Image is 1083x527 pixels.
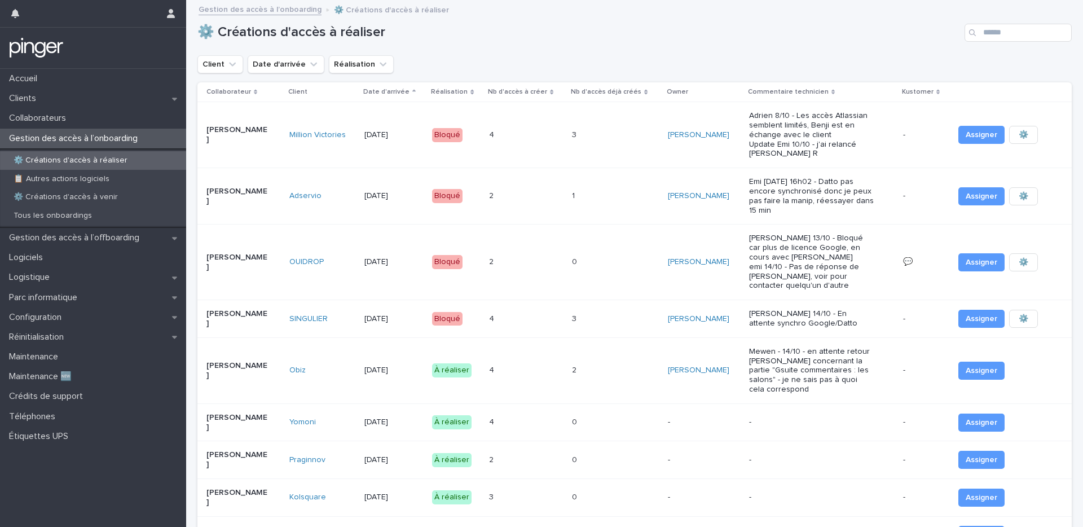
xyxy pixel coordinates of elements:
div: Bloqué [432,312,463,326]
p: 4 [489,128,496,140]
p: Accueil [5,73,46,84]
a: 💬 [903,258,913,266]
p: 0 [572,453,579,465]
a: OUIDROP [289,257,324,267]
tr: [PERSON_NAME]Million Victories [DATE]Bloqué44 33 [PERSON_NAME] Adrien 8/10 - Les accès Atlassian ... [197,102,1072,168]
div: À réaliser [432,453,472,467]
a: [PERSON_NAME] [668,191,729,201]
button: Assigner [958,187,1005,205]
span: Assigner [966,129,997,140]
a: Adservio [289,191,322,201]
p: 📋 Autres actions logiciels [5,174,118,184]
button: Assigner [958,414,1005,432]
p: Gestion des accès à l’onboarding [5,133,147,144]
p: 2 [489,453,496,465]
div: Bloqué [432,255,463,269]
p: Parc informatique [5,292,86,303]
p: Téléphones [5,411,64,422]
span: Assigner [966,492,997,503]
button: Assigner [958,451,1005,469]
p: Réalisation [431,86,468,98]
tr: [PERSON_NAME]SINGULIER [DATE]Bloqué44 33 [PERSON_NAME] [PERSON_NAME] 14/10 - En attente synchro G... [197,300,1072,338]
span: Assigner [966,365,997,376]
tr: [PERSON_NAME]Kolsquare [DATE]À réaliser33 00 ---- Assigner [197,478,1072,516]
p: Nb d'accès à créer [488,86,547,98]
p: Réinitialisation [5,332,73,342]
p: 0 [572,415,579,427]
a: [PERSON_NAME] [668,314,729,324]
span: Assigner [966,191,997,202]
span: ⚙️ [1019,257,1028,268]
p: [DATE] [364,191,424,201]
button: ⚙️ [1009,187,1038,205]
div: À réaliser [432,490,472,504]
p: 0 [572,255,579,267]
p: 4 [489,415,496,427]
p: Mewen - 14/10 - en attente retour [PERSON_NAME] concernant la partie "Gsuite commentaires : les s... [749,347,874,394]
p: 2 [489,255,496,267]
button: Réalisation [329,55,394,73]
button: Assigner [958,362,1005,380]
img: mTgBEunGTSyRkCgitkcU [9,37,64,59]
button: Assigner [958,310,1005,328]
p: [PERSON_NAME] [206,413,269,432]
p: - [668,455,730,465]
a: Million Victories [289,130,346,140]
p: [DATE] [364,455,424,465]
tr: [PERSON_NAME]Obiz [DATE]À réaliser44 22 [PERSON_NAME] Mewen - 14/10 - en attente retour [PERSON_N... [197,337,1072,403]
p: [PERSON_NAME] [206,488,269,507]
p: Tous les onboardings [5,211,101,221]
div: Bloqué [432,128,463,142]
p: Logistique [5,272,59,283]
button: ⚙️ [1009,310,1038,328]
p: [DATE] [364,130,424,140]
p: Étiquettes UPS [5,431,77,442]
p: - [903,128,908,140]
span: ⚙️ [1019,129,1028,140]
p: 1 [572,189,577,201]
p: Configuration [5,312,71,323]
p: Crédits de support [5,391,92,402]
tr: [PERSON_NAME]Adservio [DATE]Bloqué22 11 [PERSON_NAME] Emi [DATE] 16h02 - Datto pas encore synchro... [197,168,1072,225]
p: 2 [572,363,579,375]
p: Commentaire technicien [748,86,829,98]
p: [PERSON_NAME] [206,361,269,380]
p: [PERSON_NAME] 14/10 - En attente synchro Google/Datto [749,309,874,328]
p: Adrien 8/10 - Les accès Atlassian semblent limités, Benji est en échange avec le client Update Em... [749,111,874,159]
p: - [903,312,908,324]
button: ⚙️ [1009,253,1038,271]
p: Date d'arrivée [363,86,410,98]
button: Assigner [958,126,1005,144]
p: [PERSON_NAME] [206,450,269,469]
p: [PERSON_NAME] [206,253,269,272]
p: - [668,493,730,502]
p: ⚙️ Créations d'accès à réaliser [334,3,449,15]
p: ⚙️ Créations d'accès à réaliser [5,156,137,165]
a: [PERSON_NAME] [668,366,729,375]
p: Emi [DATE] 16h02 - Datto pas encore synchronisé donc je peux pas faire la manip, réessayer dans 1... [749,177,874,215]
p: Client [288,86,307,98]
p: Nb d'accès déjà créés [571,86,641,98]
p: - [903,415,908,427]
p: [PERSON_NAME] [206,309,269,328]
input: Search [965,24,1072,42]
p: Logiciels [5,252,52,263]
a: Obiz [289,366,306,375]
p: 2 [489,189,496,201]
p: [PERSON_NAME] [206,125,269,144]
a: Yomoni [289,418,316,427]
a: Praginnov [289,455,325,465]
p: ⚙️ Créations d'accès à venir [5,192,127,202]
p: - [749,493,874,502]
span: Assigner [966,417,997,428]
p: - [903,363,908,375]
div: À réaliser [432,415,472,429]
h1: ⚙️ Créations d'accès à réaliser [197,24,960,41]
p: - [749,455,874,465]
p: Clients [5,93,45,104]
p: Owner [667,86,688,98]
p: [PERSON_NAME] [206,187,269,206]
p: 3 [489,490,496,502]
button: Date d'arrivée [248,55,324,73]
